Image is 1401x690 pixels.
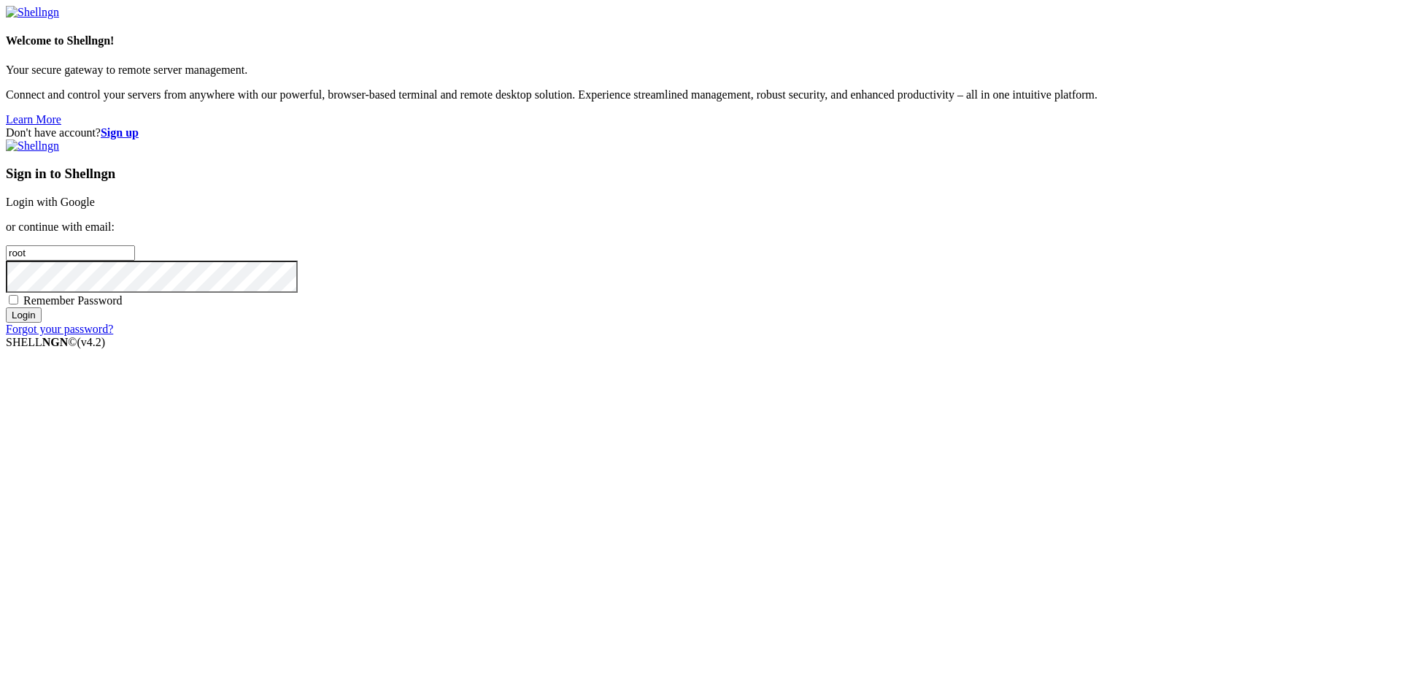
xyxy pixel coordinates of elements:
[6,221,1395,234] p: or continue with email:
[23,294,123,307] span: Remember Password
[6,88,1395,101] p: Connect and control your servers from anywhere with our powerful, browser-based terminal and remo...
[6,323,113,335] a: Forgot your password?
[6,126,1395,139] div: Don't have account?
[101,126,139,139] a: Sign up
[42,336,69,348] b: NGN
[6,196,95,208] a: Login with Google
[9,295,18,304] input: Remember Password
[6,113,61,126] a: Learn More
[6,166,1395,182] h3: Sign in to Shellngn
[6,307,42,323] input: Login
[6,34,1395,47] h4: Welcome to Shellngn!
[6,245,135,261] input: Email address
[6,6,59,19] img: Shellngn
[77,336,106,348] span: 4.2.0
[6,139,59,153] img: Shellngn
[6,64,1395,77] p: Your secure gateway to remote server management.
[6,336,105,348] span: SHELL ©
